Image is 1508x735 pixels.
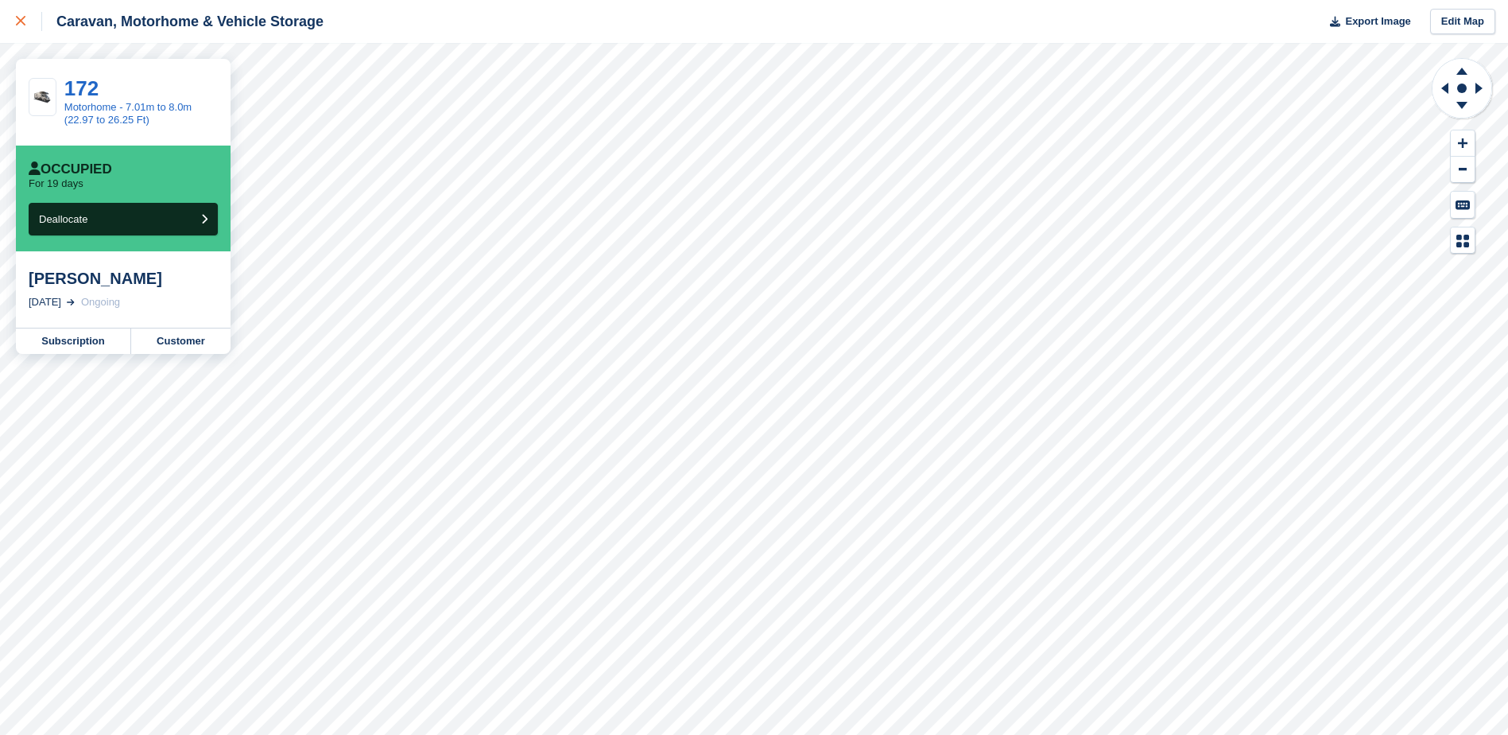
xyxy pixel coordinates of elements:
[29,90,56,104] img: Motorhome%20Pic.jpg
[1451,130,1475,157] button: Zoom In
[1451,192,1475,218] button: Keyboard Shortcuts
[29,269,218,288] div: [PERSON_NAME]
[1451,157,1475,183] button: Zoom Out
[1430,9,1495,35] a: Edit Map
[39,213,87,225] span: Deallocate
[29,161,112,177] div: Occupied
[81,294,120,310] div: Ongoing
[1451,227,1475,254] button: Map Legend
[131,329,231,354] a: Customer
[16,329,131,354] a: Subscription
[29,177,83,190] p: For 19 days
[42,12,324,31] div: Caravan, Motorhome & Vehicle Storage
[29,203,218,235] button: Deallocate
[1345,14,1410,29] span: Export Image
[64,101,192,126] a: Motorhome - 7.01m to 8.0m (22.97 to 26.25 Ft)
[29,294,61,310] div: [DATE]
[67,299,75,305] img: arrow-right-light-icn-cde0832a797a2874e46488d9cf13f60e5c3a73dbe684e267c42b8395dfbc2abf.svg
[64,76,99,100] a: 172
[1320,9,1411,35] button: Export Image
